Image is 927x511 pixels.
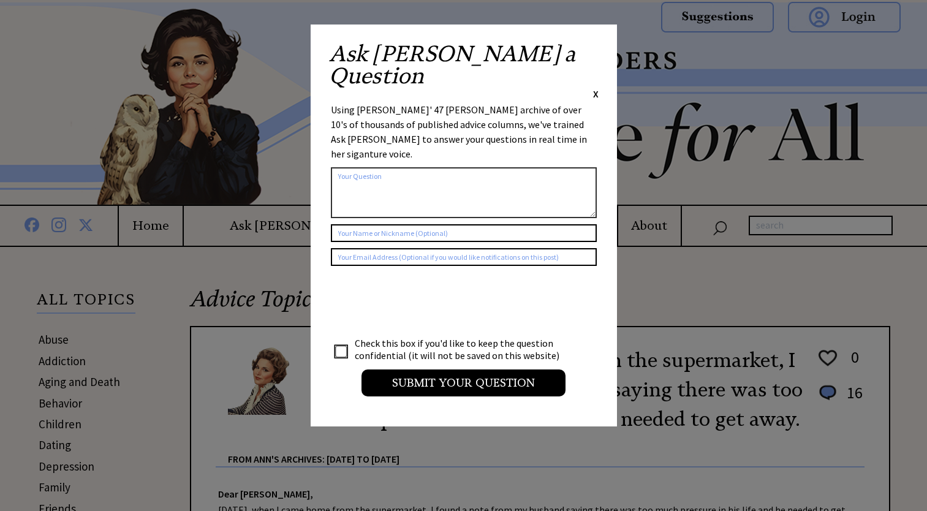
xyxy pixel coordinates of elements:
input: Submit your Question [361,369,566,396]
td: Check this box if you'd like to keep the question confidential (it will not be saved on this webs... [354,336,571,362]
input: Your Name or Nickname (Optional) [331,224,597,242]
input: Your Email Address (Optional if you would like notifications on this post) [331,248,597,266]
span: X [593,88,599,100]
div: Using [PERSON_NAME]' 47 [PERSON_NAME] archive of over 10's of thousands of published advice colum... [331,102,597,161]
iframe: reCAPTCHA [331,278,517,326]
h2: Ask [PERSON_NAME] a Question [329,43,599,87]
